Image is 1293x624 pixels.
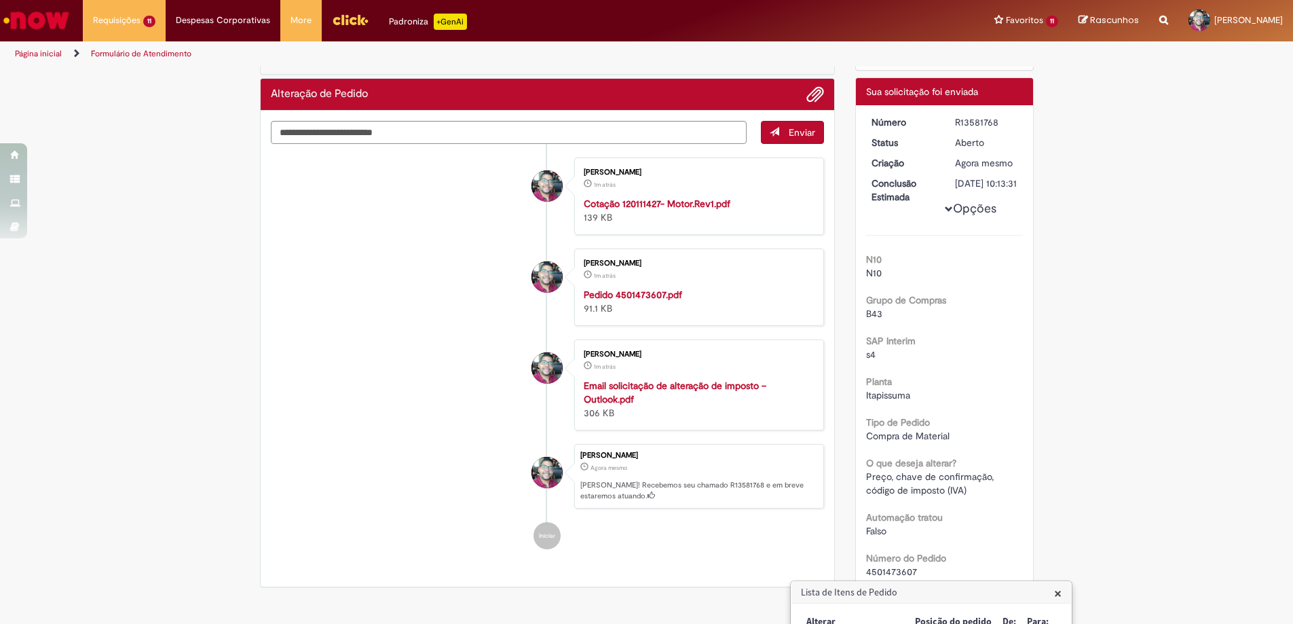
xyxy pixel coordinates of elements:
[584,379,810,420] div: 306 KB
[955,156,1018,170] div: 30/09/2025 14:13:27
[143,16,155,27] span: 11
[176,14,270,27] span: Despesas Corporativas
[594,181,616,189] span: 1m atrás
[866,375,892,388] b: Planta
[866,525,886,537] span: Falso
[955,115,1018,129] div: R13581768
[1079,14,1139,27] a: Rascunhos
[93,14,140,27] span: Requisições
[866,416,930,428] b: Tipo de Pedido
[1,7,71,34] img: ServiceNow
[531,457,563,488] div: Thiago Melo De Lima E Silva
[584,289,682,301] a: Pedido 4501473607.pdf
[761,121,824,144] button: Enviar
[1046,16,1058,27] span: 11
[584,288,810,315] div: 91.1 KB
[91,48,191,59] a: Formulário de Atendimento
[1006,14,1043,27] span: Favoritos
[789,126,815,139] span: Enviar
[866,335,916,347] b: SAP Interim
[15,48,62,59] a: Página inicial
[866,389,910,401] span: Itapissuma
[594,363,616,371] time: 30/09/2025 14:13:07
[584,259,810,268] div: [PERSON_NAME]
[271,444,825,509] li: Thiago Melo De Lima E Silva
[955,157,1013,169] time: 30/09/2025 14:13:27
[591,464,627,472] span: Agora mesmo
[866,552,946,564] b: Número do Pedido
[861,156,945,170] dt: Criação
[866,430,950,442] span: Compra de Material
[866,86,978,98] span: Sua solicitação foi enviada
[1214,14,1283,26] span: [PERSON_NAME]
[332,10,369,30] img: click_logo_yellow_360x200.png
[955,177,1018,190] div: [DATE] 10:13:31
[594,181,616,189] time: 30/09/2025 14:13:07
[584,197,810,224] div: 139 KB
[271,121,747,144] textarea: Digite sua mensagem aqui...
[594,272,616,280] time: 30/09/2025 14:13:07
[271,144,825,564] ul: Histórico de tíquete
[955,157,1013,169] span: Agora mesmo
[955,136,1018,149] div: Aberto
[580,480,817,501] p: [PERSON_NAME]! Recebemos seu chamado R13581768 e em breve estaremos atuando.
[434,14,467,30] p: +GenAi
[866,253,882,265] b: N10
[10,41,852,67] ul: Trilhas de página
[291,14,312,27] span: More
[584,168,810,177] div: [PERSON_NAME]
[861,115,945,129] dt: Número
[580,452,817,460] div: [PERSON_NAME]
[389,14,467,30] div: Padroniza
[866,267,882,279] span: N10
[791,582,1071,604] h3: Lista de Itens de Pedido
[866,348,876,361] span: s4
[594,363,616,371] span: 1m atrás
[866,471,996,496] span: Preço, chave de confirmação, código de imposto (IVA)
[531,170,563,202] div: Thiago Melo De Lima E Silva
[271,88,368,100] h2: Alteração de Pedido Histórico de tíquete
[866,308,882,320] span: B43
[861,177,945,204] dt: Conclusão Estimada
[1054,586,1062,600] button: Close
[1090,14,1139,26] span: Rascunhos
[866,511,943,524] b: Automação tratou
[594,272,616,280] span: 1m atrás
[584,380,766,405] a: Email solicitação de alteração de imposto – Outlook.pdf
[806,86,824,103] button: Adicionar anexos
[531,352,563,384] div: Thiago Melo De Lima E Silva
[584,198,730,210] a: Cotação 120111427- Motor.Rev1.pdf
[866,294,946,306] b: Grupo de Compras
[584,350,810,359] div: [PERSON_NAME]
[591,464,627,472] time: 30/09/2025 14:13:27
[861,136,945,149] dt: Status
[1054,584,1062,602] span: ×
[531,261,563,293] div: Thiago Melo De Lima E Silva
[866,457,956,469] b: O que deseja alterar?
[866,566,917,578] span: 4501473607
